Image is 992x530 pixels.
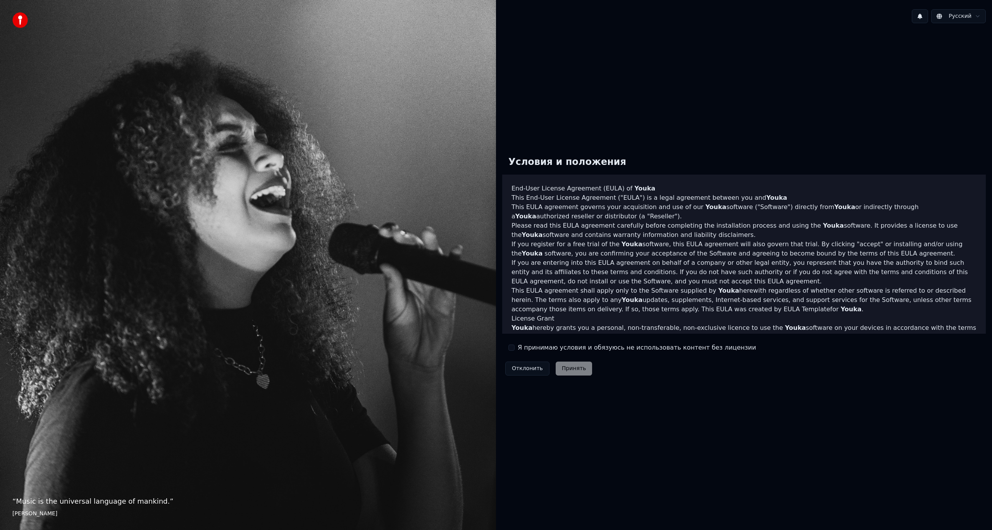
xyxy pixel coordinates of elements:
[785,324,806,331] span: Youka
[511,193,976,202] p: This End-User License Agreement ("EULA") is a legal agreement between you and
[705,203,726,211] span: Youka
[511,324,532,331] span: Youka
[522,231,542,238] span: Youka
[12,12,28,28] img: youka
[511,202,976,221] p: This EULA agreement governs your acquisition and use of our software ("Software") directly from o...
[502,150,632,175] div: Условия и положения
[511,323,976,342] p: hereby grants you a personal, non-transferable, non-exclusive licence to use the software on your...
[511,286,976,314] p: This EULA agreement shall apply only to the Software supplied by herewith regardless of whether o...
[634,185,655,192] span: Youka
[840,305,861,313] span: Youka
[511,314,976,323] h3: License Grant
[12,510,484,518] footer: [PERSON_NAME]
[505,362,549,376] button: Отклонить
[823,222,844,229] span: Youka
[12,496,484,507] p: “ Music is the universal language of mankind. ”
[515,213,536,220] span: Youka
[511,184,976,193] h3: End-User License Agreement (EULA) of
[511,258,976,286] p: If you are entering into this EULA agreement on behalf of a company or other legal entity, you re...
[766,194,787,201] span: Youka
[622,296,642,304] span: Youka
[518,343,756,352] label: Я принимаю условия и обязуюсь не использовать контент без лицензии
[622,240,642,248] span: Youka
[834,203,855,211] span: Youka
[718,287,739,294] span: Youka
[511,240,976,258] p: If you register for a free trial of the software, this EULA agreement will also govern that trial...
[511,221,976,240] p: Please read this EULA agreement carefully before completing the installation process and using th...
[784,305,830,313] a: EULA Template
[522,250,542,257] span: Youka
